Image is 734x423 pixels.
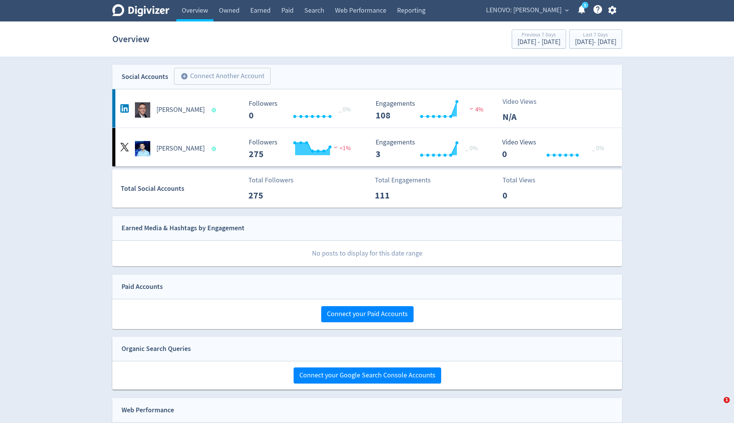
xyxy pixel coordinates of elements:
img: Eric Yu undefined [135,141,150,156]
svg: Video Views 0 [498,139,613,159]
iframe: Intercom live chat [708,397,726,415]
span: _ 0% [338,106,351,113]
span: <1% [332,144,351,152]
p: 111 [375,189,419,202]
div: Paid Accounts [122,281,163,292]
p: N/A [502,110,547,124]
span: _ 0% [465,144,478,152]
a: Connect your Google Search Console Accounts [294,371,441,380]
div: Previous 7 Days [517,32,560,39]
a: Connect your Paid Accounts [321,310,414,318]
div: Last 7 Days [575,32,616,39]
p: 0 [502,189,547,202]
span: expand_more [563,7,570,14]
button: Last 7 Days[DATE]- [DATE] [569,30,622,49]
div: [DATE] - [DATE] [517,39,560,46]
p: Total Followers [248,175,294,185]
button: Connect your Google Search Console Accounts [294,367,441,384]
div: Total Social Accounts [121,183,243,194]
button: Previous 7 Days[DATE] - [DATE] [512,30,566,49]
img: negative-performance.svg [468,106,475,111]
button: LENOVO: [PERSON_NAME] [483,4,571,16]
span: 4% [468,106,483,113]
div: Social Accounts [122,71,168,82]
button: Connect Another Account [174,68,271,85]
svg: Engagements 108 [372,100,487,120]
span: Connect your Google Search Console Accounts [299,372,435,379]
img: negative-performance.svg [332,144,340,150]
text: 5 [584,3,586,8]
a: 5 [582,2,588,8]
div: Earned Media & Hashtags by Engagement [122,223,245,234]
span: add_circle [181,72,188,80]
svg: Followers --- [245,139,360,159]
p: Video Views [502,97,547,107]
span: Connect your Paid Accounts [327,311,408,318]
div: Web Performance [122,405,174,416]
div: [DATE] - [DATE] [575,39,616,46]
p: No posts to display for this date range [113,241,622,266]
a: Eric Yu Hai undefined[PERSON_NAME] Followers --- _ 0% Followers 0 Engagements 108 Engagements 108... [112,89,622,128]
img: Eric Yu Hai undefined [135,102,150,118]
h5: [PERSON_NAME] [156,144,205,153]
p: Total Engagements [375,175,431,185]
svg: Followers --- [245,100,360,120]
p: 275 [248,189,292,202]
span: LENOVO: [PERSON_NAME] [486,4,562,16]
h5: [PERSON_NAME] [156,105,205,115]
span: Data last synced: 1 Oct 2025, 12:01pm (AEST) [212,108,218,112]
button: Connect your Paid Accounts [321,306,414,322]
svg: Engagements 3 [372,139,487,159]
span: 1 [724,397,730,403]
p: Total Views [502,175,547,185]
h1: Overview [112,27,149,51]
span: Data last synced: 1 Oct 2025, 4:01pm (AEST) [212,147,218,151]
span: _ 0% [592,144,604,152]
a: Connect Another Account [168,69,271,85]
a: Eric Yu undefined[PERSON_NAME] Followers --- Followers 275 <1% Engagements 3 Engagements 3 _ 0% V... [112,128,622,166]
div: Organic Search Queries [122,343,191,354]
